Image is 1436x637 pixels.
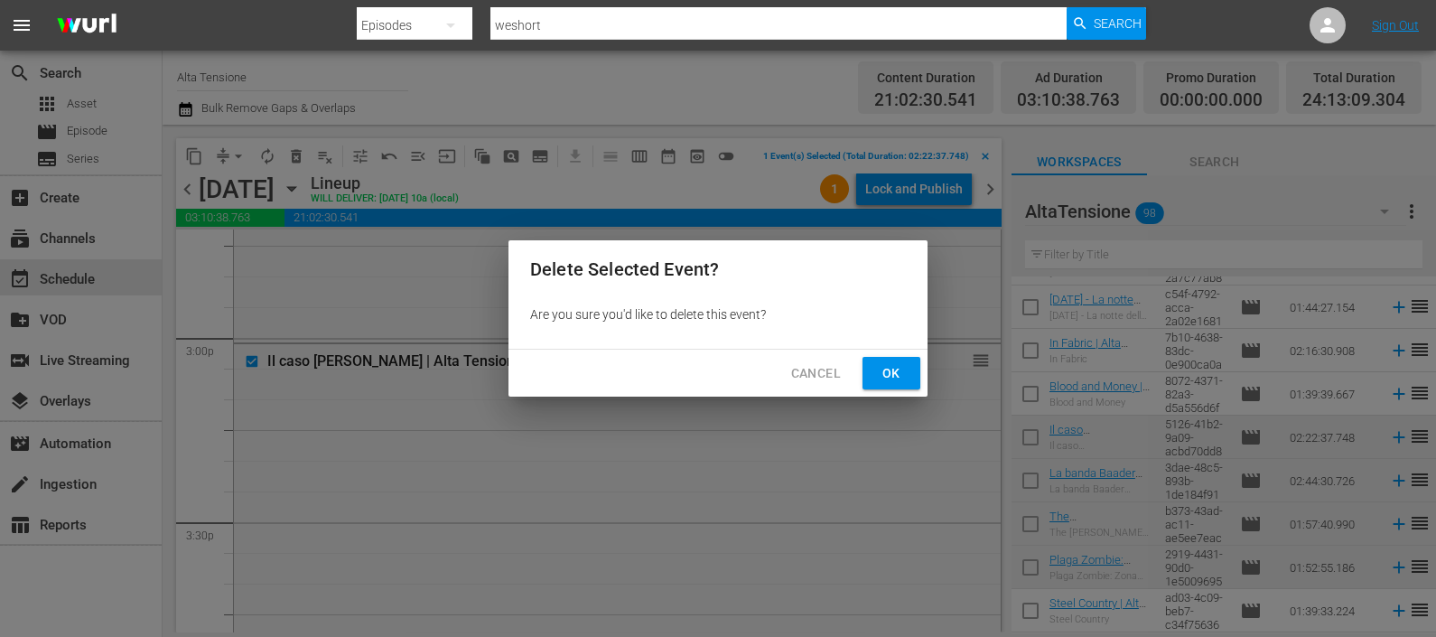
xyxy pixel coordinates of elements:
img: ans4CAIJ8jUAAAAAAAAAAAAAAAAAAAAAAAAgQb4GAAAAAAAAAAAAAAAAAAAAAAAAJMjXAAAAAAAAAAAAAAAAAAAAAAAAgAT5G... [43,5,130,47]
span: Cancel [791,362,841,385]
span: menu [11,14,33,36]
span: Search [1094,7,1142,40]
button: Cancel [777,357,855,390]
button: Ok [863,357,920,390]
h2: Delete Selected Event? [530,255,906,284]
a: Sign Out [1372,18,1419,33]
div: Are you sure you'd like to delete this event? [508,298,928,331]
span: Ok [877,362,906,385]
